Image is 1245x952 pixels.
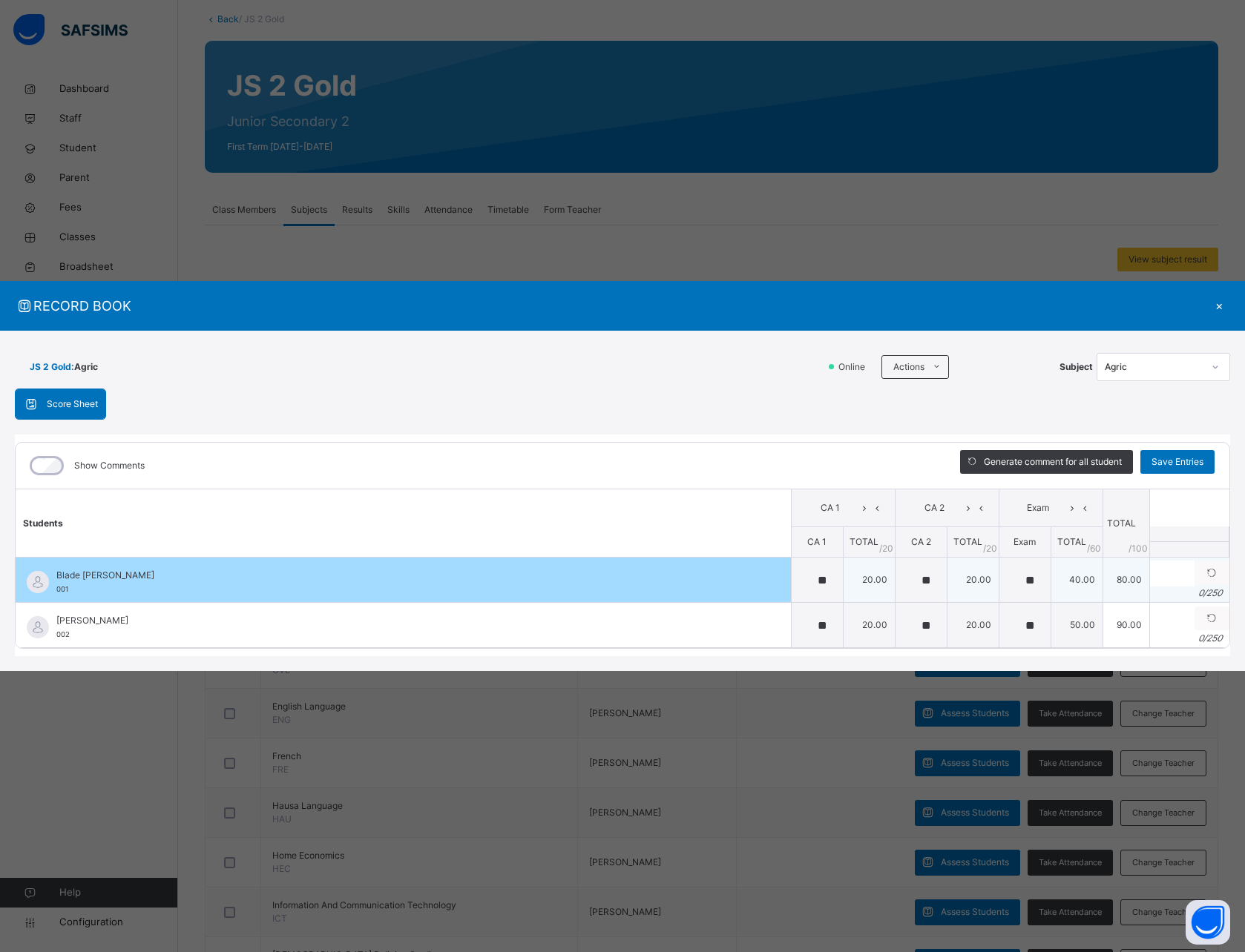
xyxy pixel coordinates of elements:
span: Save Entries [1152,455,1203,469]
img: default.svg [27,571,49,593]
span: Online [837,360,874,374]
span: TOTAL [1057,536,1086,547]
span: 001 [56,585,68,593]
span: Exam [1014,536,1036,547]
div: × [1208,296,1230,316]
span: Subject [1060,360,1093,374]
div: Agric [1105,360,1203,374]
span: Agric [74,360,98,374]
span: / 20 [983,542,997,555]
span: Exam [1011,501,1066,515]
span: CA 1 [803,501,858,515]
i: 0 / 250 [1198,587,1222,598]
td: 40.00 [1051,558,1103,603]
td: 20.00 [947,603,999,648]
span: Generate comment for all student [984,455,1122,469]
i: 0 / 250 [1198,632,1222,644]
button: Open asap [1186,900,1230,945]
span: 002 [56,630,70,638]
span: / 20 [879,542,893,555]
span: [PERSON_NAME] [56,614,758,627]
td: 20.00 [947,558,999,603]
span: CA 2 [911,536,931,547]
span: / 60 [1087,542,1101,555]
span: RECORD BOOK [15,296,1208,316]
label: Show Comments [74,459,145,472]
span: Blade [PERSON_NAME] [56,569,758,582]
span: Actions [893,360,924,374]
span: Score Sheet [47,397,98,411]
span: Students [23,518,63,529]
span: JS 2 Gold : [30,360,74,374]
img: default.svg [27,616,49,638]
td: 20.00 [843,558,895,603]
th: TOTAL [1103,489,1149,558]
span: TOTAL [953,536,982,547]
td: 50.00 [1051,603,1103,648]
td: 20.00 [843,603,895,648]
span: CA 1 [807,536,827,547]
span: /100 [1129,542,1148,555]
td: 80.00 [1103,558,1149,603]
td: 90.00 [1103,603,1149,648]
span: CA 2 [907,501,962,515]
span: TOTAL [850,536,878,547]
